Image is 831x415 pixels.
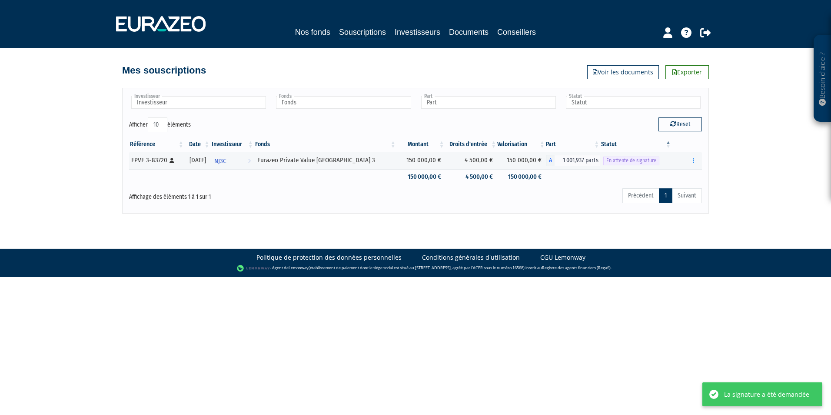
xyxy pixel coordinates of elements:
a: Politique de protection des données personnelles [256,253,402,262]
td: 150 000,00 € [397,169,445,184]
p: Besoin d'aide ? [818,40,828,118]
div: Eurazeo Private Value [GEOGRAPHIC_DATA] 3 [257,156,394,165]
th: Valorisation: activer pour trier la colonne par ordre croissant [497,137,546,152]
a: Nos fonds [295,26,330,38]
a: Registre des agents financiers (Regafi) [542,265,611,271]
i: [Français] Personne physique [170,158,174,163]
div: La signature a été demandée [724,390,809,399]
a: Souscriptions [339,26,386,40]
td: 4 500,00 € [445,152,498,169]
a: Investisseurs [395,26,440,38]
div: Affichage des éléments 1 à 1 sur 1 [129,187,360,201]
th: Statut : activer pour trier la colonne par ordre d&eacute;croissant [600,137,672,152]
td: 150 000,00 € [397,152,445,169]
button: Reset [658,117,702,131]
select: Afficheréléments [148,117,167,132]
div: EPVE 3-83720 [131,156,182,165]
th: Référence : activer pour trier la colonne par ordre croissant [129,137,185,152]
div: [DATE] [188,156,208,165]
span: En attente de signature [603,157,659,165]
i: Voir l'investisseur [248,153,251,169]
span: A [546,155,555,166]
span: NJ3C [214,153,226,169]
a: Conseillers [497,26,536,38]
a: Voir les documents [587,65,659,79]
a: Exporter [665,65,709,79]
td: 4 500,00 € [445,169,498,184]
div: A - Eurazeo Private Value Europe 3 [546,155,600,166]
td: 150 000,00 € [497,152,546,169]
th: Investisseur: activer pour trier la colonne par ordre croissant [211,137,254,152]
div: - Agent de (établissement de paiement dont le siège social est situé au [STREET_ADDRESS], agréé p... [9,264,822,273]
h4: Mes souscriptions [122,65,206,76]
label: Afficher éléments [129,117,191,132]
th: Droits d'entrée: activer pour trier la colonne par ordre croissant [445,137,498,152]
td: 150 000,00 € [497,169,546,184]
a: Conditions générales d'utilisation [422,253,520,262]
a: NJ3C [211,152,254,169]
th: Montant: activer pour trier la colonne par ordre croissant [397,137,445,152]
th: Fonds: activer pour trier la colonne par ordre croissant [254,137,397,152]
th: Date: activer pour trier la colonne par ordre croissant [185,137,211,152]
span: 1 001,937 parts [555,155,600,166]
a: Lemonway [289,265,309,271]
th: Part: activer pour trier la colonne par ordre croissant [546,137,600,152]
a: 1 [659,188,672,203]
a: CGU Lemonway [540,253,585,262]
img: logo-lemonway.png [237,264,270,273]
img: 1732889491-logotype_eurazeo_blanc_rvb.png [116,16,206,32]
a: Documents [449,26,489,38]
